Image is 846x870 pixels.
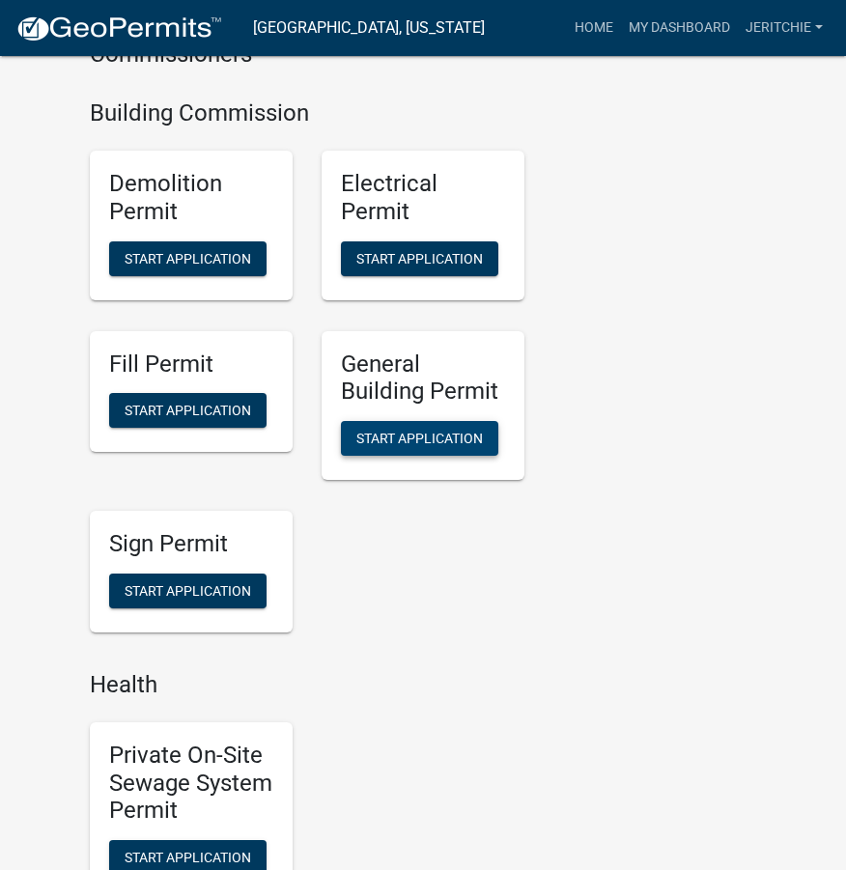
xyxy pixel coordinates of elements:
[253,12,485,44] a: [GEOGRAPHIC_DATA], [US_STATE]
[125,583,251,599] span: Start Application
[109,393,267,428] button: Start Application
[341,241,498,276] button: Start Application
[109,742,273,825] h5: Private On-Site Sewage System Permit
[109,170,273,226] h5: Demolition Permit
[109,351,273,379] h5: Fill Permit
[738,10,831,46] a: jeritchie
[125,403,251,418] span: Start Application
[109,530,273,558] h5: Sign Permit
[125,250,251,266] span: Start Application
[125,850,251,865] span: Start Application
[341,351,505,407] h5: General Building Permit
[90,671,524,699] h4: Health
[341,421,498,456] button: Start Application
[341,170,505,226] h5: Electrical Permit
[90,99,524,127] h4: Building Commission
[567,10,621,46] a: Home
[109,574,267,608] button: Start Application
[356,431,483,446] span: Start Application
[621,10,738,46] a: My Dashboard
[356,250,483,266] span: Start Application
[109,241,267,276] button: Start Application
